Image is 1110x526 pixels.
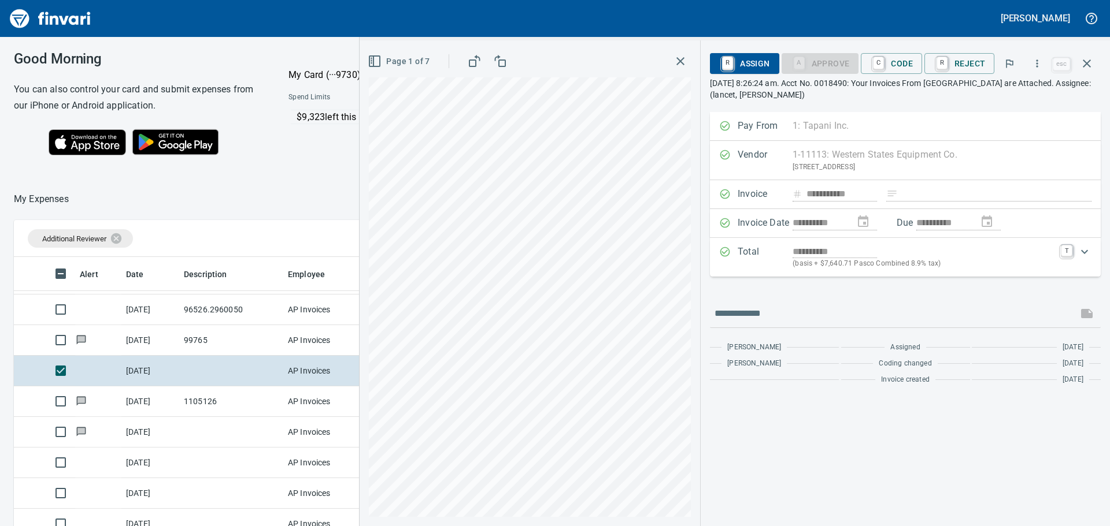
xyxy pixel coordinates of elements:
[283,447,370,478] td: AP Invoices
[710,77,1101,100] p: [DATE] 8:26:24 am. Acct No. 0018490: Your Invoices From [GEOGRAPHIC_DATA] are Attached. Assignee:...
[283,294,370,325] td: AP Invoices
[283,478,370,509] td: AP Invoices
[121,356,179,386] td: [DATE]
[782,58,859,68] div: Coding Required
[126,267,159,281] span: Date
[934,54,985,73] span: Reject
[937,57,948,69] a: R
[881,374,930,386] span: Invoice created
[126,123,225,161] img: Get it on Google Play
[1001,12,1070,24] h5: [PERSON_NAME]
[861,53,922,74] button: CCode
[1063,342,1083,353] span: [DATE]
[1053,58,1070,70] a: esc
[75,428,87,435] span: Has messages
[879,358,931,370] span: Coding changed
[288,92,430,103] span: Spend Limits
[873,57,884,69] a: C
[80,267,113,281] span: Alert
[727,342,781,353] span: [PERSON_NAME]
[121,447,179,478] td: [DATE]
[42,234,106,243] span: Additional Reviewer
[365,51,434,72] button: Page 1 of 7
[297,110,531,124] p: $9,323 left this month
[126,267,144,281] span: Date
[179,294,283,325] td: 96526.2960050
[370,54,430,69] span: Page 1 of 7
[28,229,133,248] div: Additional Reviewer
[184,267,242,281] span: Description
[7,5,94,32] img: Finvari
[49,129,126,155] img: Download on the App Store
[710,53,779,74] button: RAssign
[121,294,179,325] td: [DATE]
[288,267,340,281] span: Employee
[14,81,260,114] h6: You can also control your card and submit expenses from our iPhone or Android application.
[1063,358,1083,370] span: [DATE]
[1063,374,1083,386] span: [DATE]
[121,386,179,417] td: [DATE]
[1073,300,1101,327] span: This records your message into the invoice and notifies anyone mentioned
[121,325,179,356] td: [DATE]
[121,417,179,447] td: [DATE]
[288,68,375,82] p: My Card (···9730)
[179,386,283,417] td: 1105126
[1050,50,1101,77] span: Close invoice
[998,9,1073,27] button: [PERSON_NAME]
[14,192,69,206] p: My Expenses
[710,238,1101,277] div: Expand
[80,267,98,281] span: Alert
[179,325,283,356] td: 99765
[75,336,87,344] span: Has messages
[719,54,769,73] span: Assign
[870,54,913,73] span: Code
[738,245,793,270] p: Total
[14,192,69,206] nav: breadcrumb
[722,57,733,69] a: R
[283,417,370,447] td: AP Invoices
[283,386,370,417] td: AP Invoices
[288,267,325,281] span: Employee
[14,51,260,67] h3: Good Morning
[793,258,1054,270] p: (basis + $7,640.71 Pasco Combined 8.9% tax)
[279,124,532,136] p: Online and foreign allowed
[184,267,227,281] span: Description
[1061,245,1072,256] a: T
[283,325,370,356] td: AP Invoices
[121,478,179,509] td: [DATE]
[283,356,370,386] td: AP Invoices
[997,51,1022,76] button: Flag
[1024,51,1050,76] button: More
[924,53,994,74] button: RReject
[75,397,87,405] span: Has messages
[890,342,920,353] span: Assigned
[727,358,781,370] span: [PERSON_NAME]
